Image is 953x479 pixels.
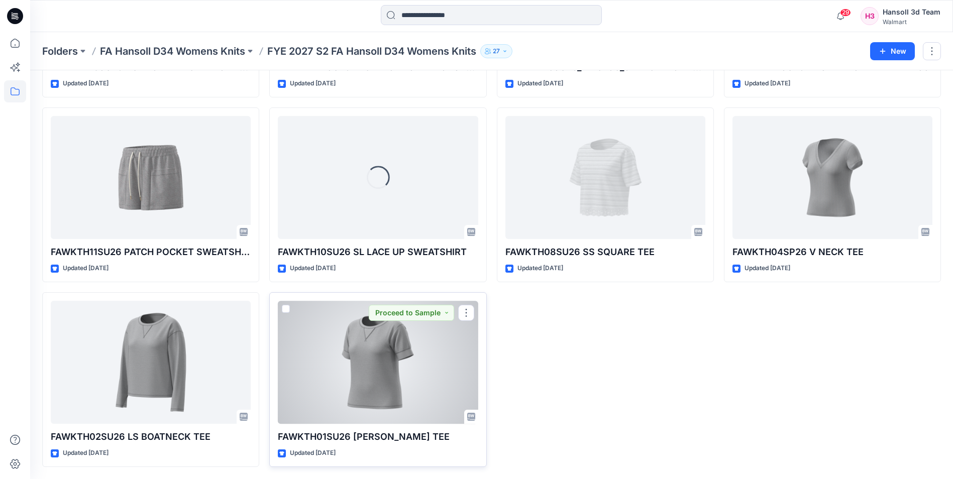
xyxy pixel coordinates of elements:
[870,42,915,60] button: New
[883,18,940,26] div: Walmart
[745,263,790,274] p: Updated [DATE]
[267,44,476,58] p: FYE 2027 S2 FA Hansoll D34 Womens Knits
[63,448,109,458] p: Updated [DATE]
[883,6,940,18] div: Hansoll 3d Team
[290,448,336,458] p: Updated [DATE]
[732,245,932,259] p: FAWKTH04SP26 V NECK TEE
[278,430,478,444] p: FAWKTH01SU26 [PERSON_NAME] TEE
[51,301,251,424] a: FAWKTH02SU26 LS BOATNECK TEE
[63,263,109,274] p: Updated [DATE]
[861,7,879,25] div: H3
[51,116,251,239] a: FAWKTH11SU26 PATCH POCKET SWEATSHORT
[517,263,563,274] p: Updated [DATE]
[51,245,251,259] p: FAWKTH11SU26 PATCH POCKET SWEATSHORT
[63,78,109,89] p: Updated [DATE]
[42,44,78,58] a: Folders
[505,116,705,239] a: FAWKTH08SU26 SS SQUARE TEE
[290,263,336,274] p: Updated [DATE]
[278,301,478,424] a: FAWKTH01SU26 SS RINGER TEE
[840,9,851,17] span: 29
[732,116,932,239] a: FAWKTH04SP26 V NECK TEE
[290,78,336,89] p: Updated [DATE]
[517,78,563,89] p: Updated [DATE]
[51,430,251,444] p: FAWKTH02SU26 LS BOATNECK TEE
[480,44,512,58] button: 27
[278,245,478,259] p: FAWKTH10SU26 SL LACE UP SWEATSHIRT
[493,46,500,57] p: 27
[745,78,790,89] p: Updated [DATE]
[100,44,245,58] a: FA Hansoll D34 Womens Knits
[505,245,705,259] p: FAWKTH08SU26 SS SQUARE TEE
